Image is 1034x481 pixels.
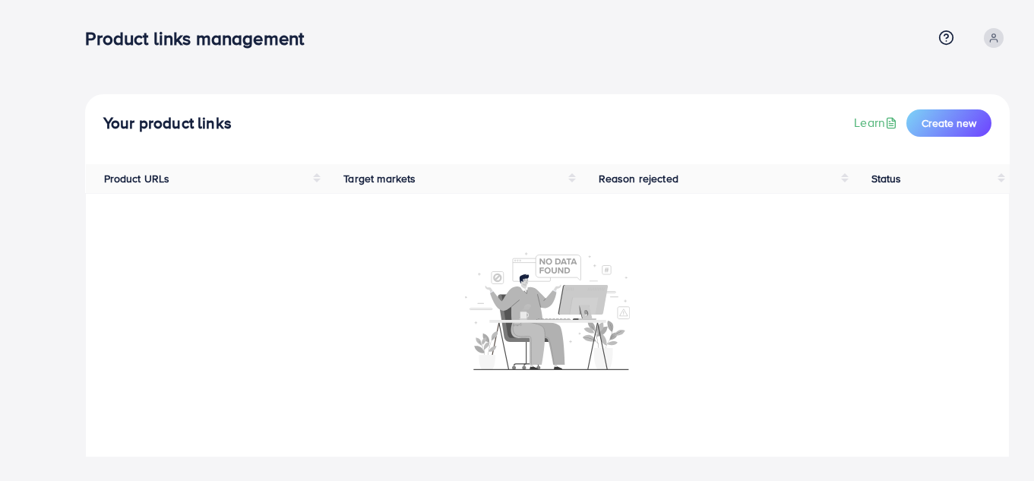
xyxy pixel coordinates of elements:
[906,109,991,137] button: Create new
[599,171,678,186] span: Reason rejected
[871,171,902,186] span: Status
[343,171,416,186] span: Target markets
[854,114,900,131] a: Learn
[85,27,316,49] h3: Product links management
[922,116,976,131] span: Create new
[104,171,170,186] span: Product URLs
[465,251,631,370] img: No account
[103,114,232,133] h4: Your product links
